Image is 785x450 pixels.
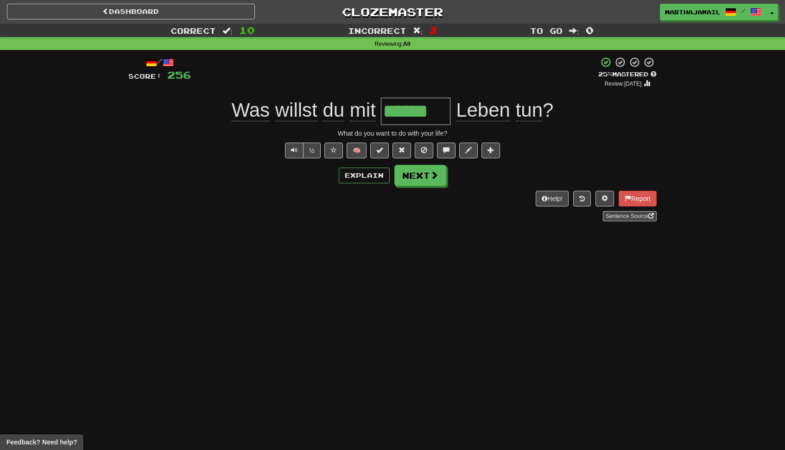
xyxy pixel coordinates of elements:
[394,165,446,186] button: Next
[283,143,321,158] div: Text-to-speech controls
[665,8,721,16] span: marthajamail
[392,143,411,158] button: Reset to 0% Mastered (alt+r)
[232,99,270,121] span: Was
[171,26,216,35] span: Correct
[403,41,411,47] strong: All
[303,143,321,158] button: ½
[437,143,456,158] button: Discuss sentence (alt+u)
[619,191,657,206] button: Report
[530,26,563,35] span: To go
[324,143,343,158] button: Favorite sentence (alt+f)
[569,27,579,35] span: :
[516,99,543,121] span: tun
[128,129,657,138] div: What do you want to do with your life?
[605,81,642,87] small: Review: [DATE]
[339,168,390,183] button: Explain
[370,143,389,158] button: Set this sentence to 100% Mastered (alt+m)
[456,99,510,121] span: Leben
[239,25,255,36] span: 10
[536,191,569,206] button: Help!
[167,69,191,81] span: 256
[128,56,191,68] div: /
[350,99,376,121] span: mit
[598,70,612,78] span: 25 %
[741,7,746,14] span: /
[128,72,162,80] span: Score:
[660,4,766,20] a: marthajamail /
[429,25,437,36] span: 3
[285,143,304,158] button: Play sentence audio (ctl+space)
[413,27,423,35] span: :
[323,99,344,121] span: du
[450,99,553,121] span: ?
[6,437,77,447] span: Open feedback widget
[7,4,255,19] a: Dashboard
[573,191,591,206] button: Round history (alt+y)
[415,143,433,158] button: Ignore sentence (alt+i)
[347,143,367,158] button: 🧠
[459,143,478,158] button: Edit sentence (alt+d)
[586,25,594,36] span: 0
[222,27,233,35] span: :
[603,211,657,221] a: Sentence Source
[481,143,500,158] button: Add to collection (alt+a)
[598,70,657,79] div: Mastered
[269,4,517,20] a: Clozemaster
[348,26,406,35] span: Incorrect
[275,99,317,121] span: willst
